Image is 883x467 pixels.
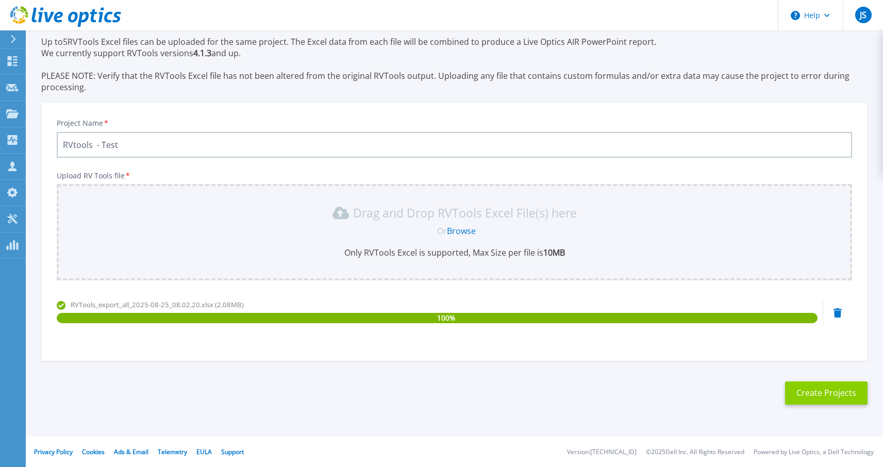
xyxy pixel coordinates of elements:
[353,208,577,218] p: Drag and Drop RVTools Excel File(s) here
[437,225,447,237] span: Or
[196,447,212,456] a: EULA
[41,36,868,93] p: Up to 5 RVTools Excel files can be uploaded for the same project. The Excel data from each file w...
[114,447,148,456] a: Ads & Email
[57,120,109,127] label: Project Name
[34,447,73,456] a: Privacy Policy
[158,447,187,456] a: Telemetry
[57,172,852,180] p: Upload RV Tools file
[82,447,105,456] a: Cookies
[71,300,244,309] span: RVTools_export_all_2025-08-25_08.02.20.xlsx (2.08MB)
[63,247,846,258] p: Only RVTools Excel is supported, Max Size per file is
[754,449,874,456] li: Powered by Live Optics, a Dell Technology
[646,449,744,456] li: © 2025 Dell Inc. All Rights Reserved
[567,449,637,456] li: Version: [TECHNICAL_ID]
[437,313,455,323] span: 100 %
[57,132,852,158] input: Enter Project Name
[447,225,476,237] a: Browse
[785,381,868,405] button: Create Projects
[193,47,211,59] strong: 4.1.3
[221,447,244,456] a: Support
[543,247,565,258] b: 10MB
[860,11,867,19] span: JS
[63,205,846,258] div: Drag and Drop RVTools Excel File(s) here OrBrowseOnly RVTools Excel is supported, Max Size per fi...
